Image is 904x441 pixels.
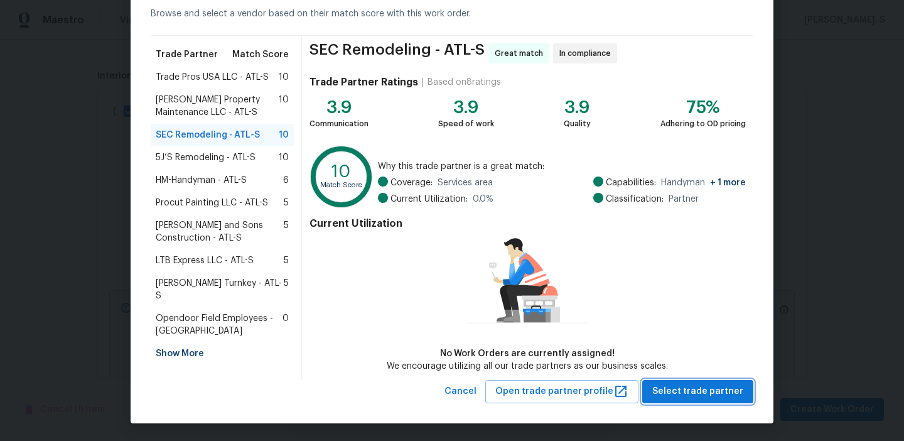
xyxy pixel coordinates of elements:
div: Show More [151,342,294,365]
div: Speed of work [438,117,494,130]
span: Classification: [606,193,664,205]
button: Open trade partner profile [485,380,638,403]
span: + 1 more [710,178,746,187]
div: We encourage utilizing all our trade partners as our business scales. [387,360,668,373]
span: [PERSON_NAME] and Sons Construction - ATL-S [156,219,284,244]
span: 10 [279,71,289,84]
button: Cancel [439,380,482,403]
span: LTB Express LLC - ATL-S [156,254,254,267]
span: 10 [279,129,289,141]
span: Services area [438,177,493,189]
div: 75% [660,101,746,114]
div: 3.9 [438,101,494,114]
span: Trade Partner [156,48,218,61]
div: Communication [309,117,369,130]
div: 3.9 [564,101,591,114]
span: Procut Painting LLC - ATL-S [156,197,268,209]
span: 6 [283,174,289,187]
span: In compliance [559,47,616,60]
span: 10 [279,94,289,119]
span: Cancel [444,384,476,400]
h4: Trade Partner Ratings [309,76,418,89]
span: 0.0 % [473,193,493,205]
span: Trade Pros USA LLC - ATL-S [156,71,269,84]
span: Coverage: [390,177,433,189]
span: Handyman [661,177,746,189]
span: Match Score [232,48,289,61]
span: 5 [284,277,289,302]
button: Select trade partner [642,380,753,403]
span: 10 [279,151,289,164]
span: 5 [284,219,289,244]
span: Select trade partner [652,384,743,400]
span: Partner [669,193,699,205]
span: SEC Remodeling - ATL-S [309,43,485,63]
span: Open trade partner profile [495,384,628,400]
span: Capabilities: [606,177,656,189]
span: 5 [284,197,289,209]
div: Based on 8 ratings [428,76,501,89]
div: Adhering to OD pricing [660,117,746,130]
text: Match Score [320,182,362,188]
span: [PERSON_NAME] Turnkey - ATL-S [156,277,284,302]
span: Why this trade partner is a great match: [378,160,746,173]
span: SEC Remodeling - ATL-S [156,129,260,141]
span: 0 [282,312,289,337]
span: Current Utilization: [390,193,468,205]
span: [PERSON_NAME] Property Maintenance LLC - ATL-S [156,94,279,119]
text: 10 [331,163,351,180]
span: Opendoor Field Employees - [GEOGRAPHIC_DATA] [156,312,282,337]
h4: Current Utilization [309,217,746,230]
span: 5 [284,254,289,267]
span: Great match [495,47,548,60]
div: 3.9 [309,101,369,114]
div: No Work Orders are currently assigned! [387,347,668,360]
span: 5J’S Remodeling - ATL-S [156,151,256,164]
div: Quality [564,117,591,130]
span: HM-Handyman - ATL-S [156,174,247,187]
div: | [418,76,428,89]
